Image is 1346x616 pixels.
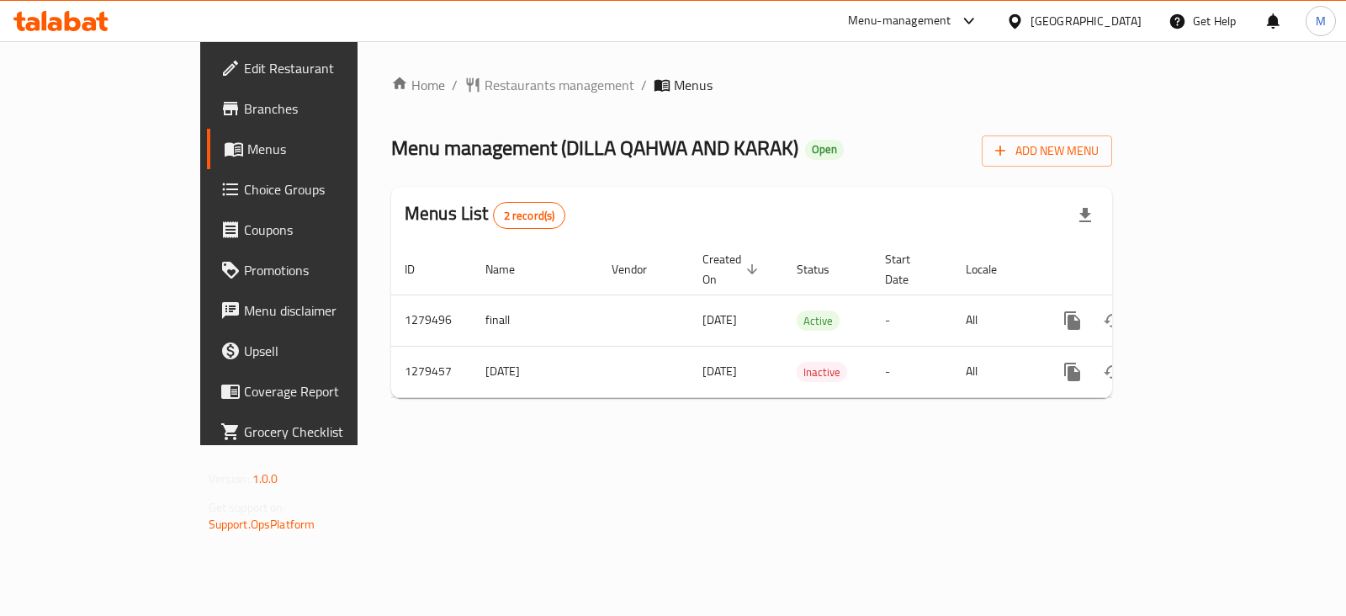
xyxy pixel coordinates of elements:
span: Menu management ( DILLA QAHWA AND KARAK ) [391,129,798,167]
button: Change Status [1093,352,1133,392]
button: Add New Menu [982,135,1112,167]
span: Upsell [244,341,411,361]
th: Actions [1039,244,1227,295]
span: Name [485,259,537,279]
a: Support.OpsPlatform [209,513,315,535]
span: Edit Restaurant [244,58,411,78]
span: Coverage Report [244,381,411,401]
span: Open [805,142,844,157]
span: Restaurants management [485,75,634,95]
span: 1.0.0 [252,468,278,490]
span: Grocery Checklist [244,422,411,442]
span: Vendor [612,259,669,279]
td: - [872,295,952,346]
span: Created On [702,249,763,289]
span: Version: [209,468,250,490]
nav: breadcrumb [391,75,1112,95]
div: Open [805,140,844,160]
a: Menus [207,129,425,169]
a: Coupons [207,210,425,250]
a: Coverage Report [207,371,425,412]
a: Edit Restaurant [207,48,425,88]
span: Status [797,259,851,279]
a: Promotions [207,250,425,290]
span: [DATE] [702,309,737,331]
span: Promotions [244,260,411,280]
table: enhanced table [391,244,1227,398]
div: Active [797,311,840,331]
td: 1279457 [391,346,472,397]
td: All [952,295,1039,346]
td: [DATE] [472,346,598,397]
td: All [952,346,1039,397]
a: Grocery Checklist [207,412,425,452]
span: Inactive [797,363,847,382]
a: Branches [207,88,425,129]
span: Locale [966,259,1019,279]
div: [GEOGRAPHIC_DATA] [1031,12,1142,30]
td: 1279496 [391,295,472,346]
span: Menu disclaimer [244,300,411,321]
li: / [641,75,647,95]
span: Branches [244,98,411,119]
a: Restaurants management [464,75,634,95]
span: [DATE] [702,360,737,382]
span: ID [405,259,437,279]
a: Menu disclaimer [207,290,425,331]
span: Menus [247,139,411,159]
span: Choice Groups [244,179,411,199]
div: Inactive [797,362,847,382]
div: Menu-management [848,11,951,31]
button: more [1052,352,1093,392]
td: - [872,346,952,397]
div: Total records count [493,202,566,229]
td: finall [472,295,598,346]
span: Start Date [885,249,932,289]
li: / [452,75,458,95]
button: more [1052,300,1093,341]
span: Menus [674,75,713,95]
span: Add New Menu [995,141,1099,162]
span: Active [797,311,840,331]
a: Choice Groups [207,169,425,210]
span: M [1316,12,1326,30]
span: 2 record(s) [494,208,565,224]
span: Coupons [244,220,411,240]
span: Get support on: [209,497,286,518]
a: Upsell [207,331,425,371]
h2: Menus List [405,201,565,229]
div: Export file [1065,195,1105,236]
button: Change Status [1093,300,1133,341]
